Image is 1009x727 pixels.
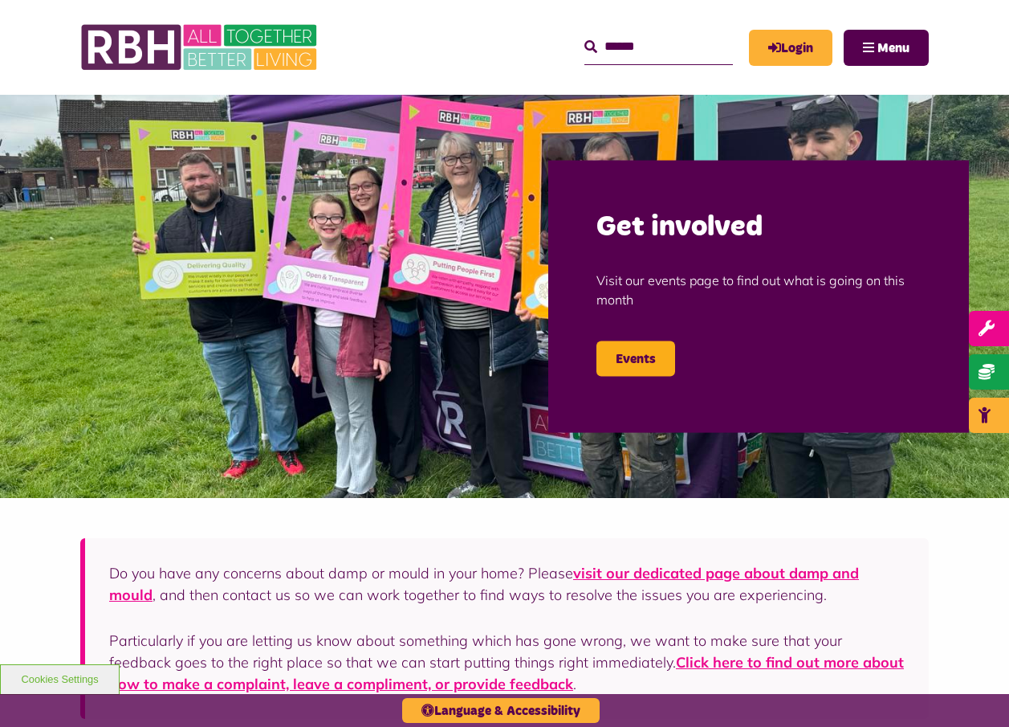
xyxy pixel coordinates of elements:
button: Language & Accessibility [402,698,600,723]
h2: Get involved [596,209,921,247]
a: visit our dedicated page about damp and mould [109,564,859,604]
a: Click here to find out more about how to make a complaint, leave a compliment, or provide feedback [109,653,904,693]
p: Particularly if you are letting us know about something which has gone wrong, we want to make sur... [109,630,905,695]
span: Menu [877,42,909,55]
button: Navigation [844,30,929,66]
a: MyRBH [749,30,832,66]
a: Events [596,341,675,376]
img: RBH [80,16,321,79]
p: Do you have any concerns about damp or mould in your home? Please , and then contact us so we can... [109,562,905,606]
p: Visit our events page to find out what is going on this month [596,246,921,333]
